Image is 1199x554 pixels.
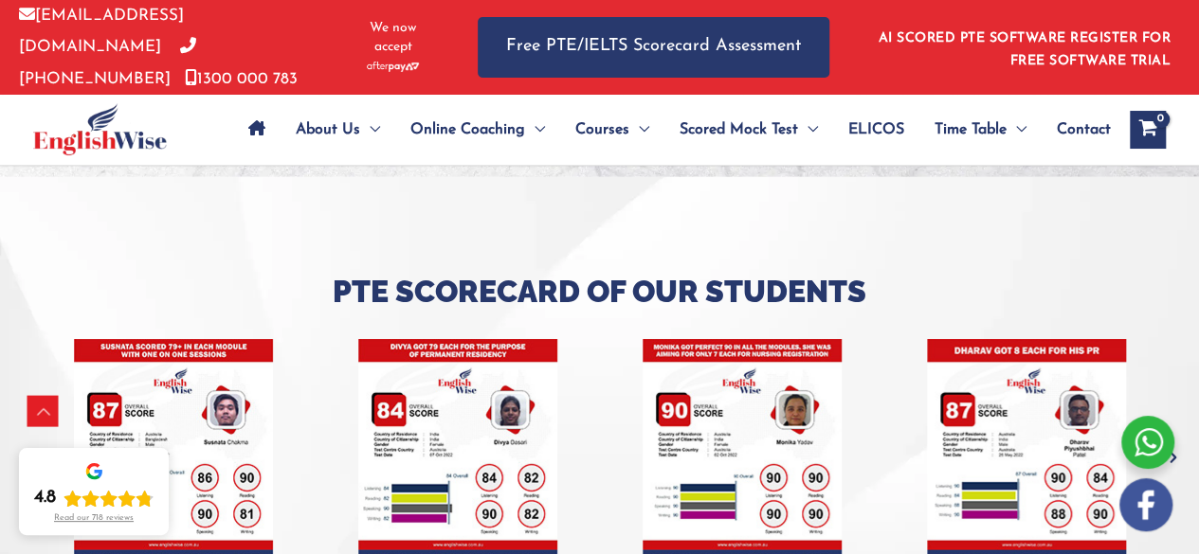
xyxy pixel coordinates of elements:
a: Free PTE/IELTS Scorecard Assessment [478,17,829,77]
span: About Us [296,97,360,163]
span: Scored Mock Test [680,97,798,163]
span: Contact [1057,97,1111,163]
h3: Pte Scorecard of Our Students [31,272,1169,312]
span: Menu Toggle [525,97,545,163]
a: CoursesMenu Toggle [560,97,664,163]
a: View Shopping Cart, empty [1130,111,1166,149]
a: [EMAIL_ADDRESS][DOMAIN_NAME] [19,8,184,55]
a: Time TableMenu Toggle [919,97,1042,163]
span: Menu Toggle [360,97,380,163]
span: Online Coaching [410,97,525,163]
a: Scored Mock TestMenu Toggle [664,97,833,163]
aside: Header Widget 1 [867,16,1180,78]
span: Menu Toggle [629,97,649,163]
span: Time Table [935,97,1007,163]
a: [PHONE_NUMBER] [19,39,196,86]
nav: Site Navigation: Main Menu [233,97,1111,163]
img: Afterpay-Logo [367,62,419,72]
div: 4.8 [34,487,56,509]
span: ELICOS [848,97,904,163]
span: Courses [575,97,629,163]
div: Rating: 4.8 out of 5 [34,487,154,509]
a: 1300 000 783 [185,71,298,87]
div: Read our 718 reviews [54,513,134,524]
a: Online CoachingMenu Toggle [395,97,560,163]
span: We now accept [355,19,430,57]
button: Previous [17,448,36,467]
a: About UsMenu Toggle [281,97,395,163]
span: Menu Toggle [1007,97,1026,163]
a: Contact [1042,97,1111,163]
a: AI SCORED PTE SOFTWARE REGISTER FOR FREE SOFTWARE TRIAL [879,31,1172,68]
img: cropped-ew-logo [33,103,167,155]
a: ELICOS [833,97,919,163]
span: Menu Toggle [798,97,818,163]
img: white-facebook.png [1119,478,1172,531]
